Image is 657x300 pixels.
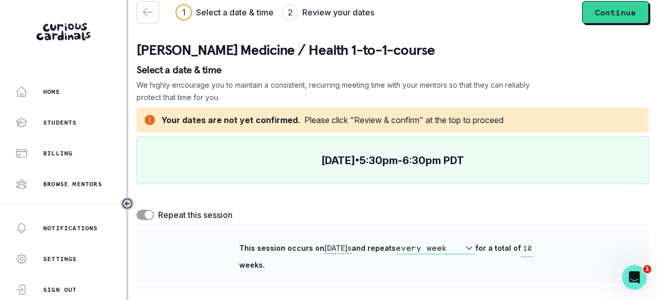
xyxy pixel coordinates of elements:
span: and repeats [352,244,396,252]
label: Repeat this session [158,209,233,221]
span: This session occurs on [239,244,324,252]
button: Toggle sidebar [121,197,134,210]
p: [PERSON_NAME] Medicine / Health 1-to-1-course [137,40,649,61]
p: Sign Out [43,286,77,294]
p: Home [43,88,60,96]
button: Continue [582,1,649,24]
p: Browse Mentors [43,180,102,188]
img: Curious Cardinals Logo [36,23,90,41]
h3: Select a date & time [196,6,274,18]
span: for a total of [475,244,521,252]
h3: Review your dates [302,6,374,18]
p: Select a date & time [137,65,649,75]
iframe: Intercom live chat [622,265,647,290]
div: 1 [182,6,186,18]
div: Progress [176,4,374,21]
span: weeks. [239,261,265,269]
div: Your dates are not yet confirmed. [161,114,300,126]
span: 1 [643,265,651,273]
div: Please click "Review & confirm" at the top to proceed [304,114,504,126]
p: Settings [43,255,77,263]
div: 2 [288,6,293,18]
p: We highly encourage you to maintain a consistent, recurring meeting time with your mentors so tha... [137,79,531,104]
p: Notifications [43,224,98,232]
span: [DATE] s [324,244,352,254]
p: Billing [43,149,72,157]
p: Students [43,118,77,127]
p: [DATE] • 5:30pm - 6:30pm PDT [321,154,464,167]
